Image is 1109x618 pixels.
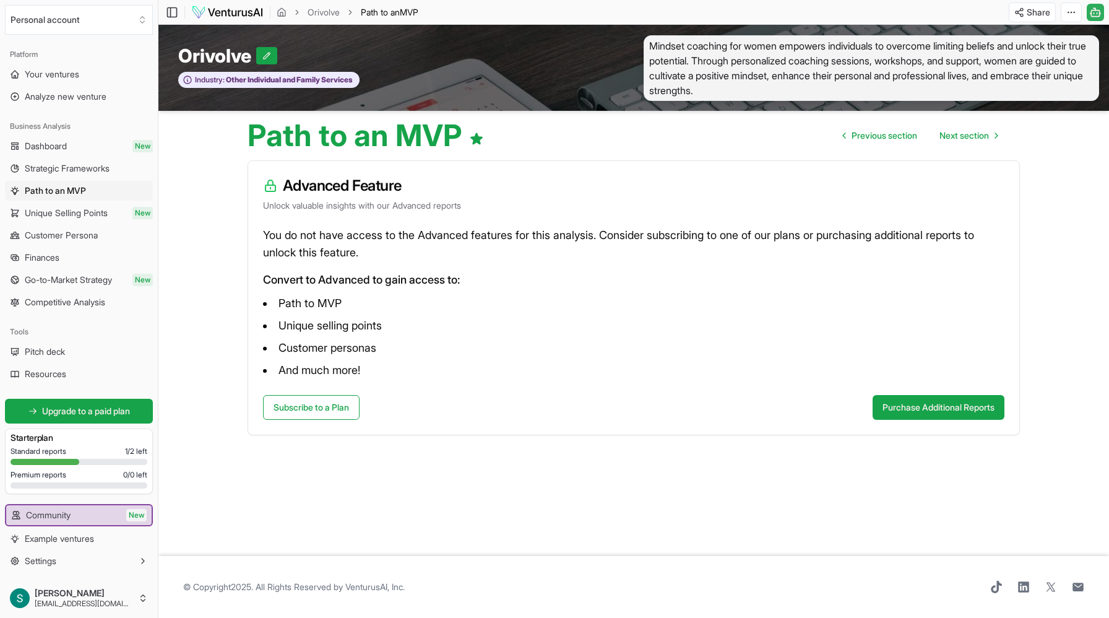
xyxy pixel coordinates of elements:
[25,533,94,545] span: Example ventures
[25,207,108,219] span: Unique Selling Points
[263,294,1004,313] li: Path to MVP
[939,129,989,142] span: Next section
[10,588,30,608] img: ACg8ocI4DT22SISRMP8Uz-zYaEh3F0ocLSfzDZGqRowsoWe8O12Qsg=s96-c
[25,296,105,308] span: Competitive Analysis
[5,116,153,136] div: Business Analysis
[263,199,1004,212] p: Unlock valuable insights with our Advanced reports
[5,342,153,362] a: Pitch deck
[25,368,66,380] span: Resources
[25,274,112,286] span: Go-to-Market Strategy
[263,227,1004,261] p: You do not have access to the Advanced features for this analysis. Consider subscribing to one of...
[132,274,153,286] span: New
[6,505,152,525] a: CommunityNew
[25,162,110,175] span: Strategic Frameworks
[263,176,1004,196] h3: Advanced Feature
[5,399,153,424] a: Upgrade to a paid plan
[25,346,65,358] span: Pitch deck
[263,395,360,420] a: Subscribe to a Plan
[5,45,153,64] div: Platform
[183,581,405,593] span: © Copyright 2025 . All Rights Reserved by .
[345,581,403,592] a: VenturusAI, Inc
[277,6,418,19] nav: breadcrumb
[5,573,153,593] a: Help
[11,470,66,480] span: Premium reports
[178,45,256,67] span: Orivolve
[361,6,418,19] span: Path to anMVP
[248,121,484,150] h1: Path to an MVP
[5,364,153,384] a: Resources
[930,123,1008,148] a: Go to next page
[263,271,1004,289] p: Convert to Advanced to gain access to:
[5,270,153,290] a: Go-to-Market StrategyNew
[5,159,153,178] a: Strategic Frameworks
[5,5,153,35] button: Select an organization
[833,123,1008,148] nav: pagination
[5,136,153,156] a: DashboardNew
[263,316,1004,336] li: Unique selling points
[132,140,153,152] span: New
[5,203,153,223] a: Unique Selling PointsNew
[178,72,360,89] button: Industry:Other Individual and Family Services
[5,64,153,84] a: Your ventures
[126,509,147,521] span: New
[132,207,153,219] span: New
[833,123,927,148] a: Go to previous page
[35,599,133,609] span: [EMAIL_ADDRESS][DOMAIN_NAME]
[5,322,153,342] div: Tools
[25,555,56,567] span: Settings
[852,129,917,142] span: Previous section
[5,551,153,571] button: Settings
[42,405,130,417] span: Upgrade to a paid plan
[5,225,153,245] a: Customer Persona
[361,7,400,17] span: Path to an
[263,338,1004,358] li: Customer personas
[191,5,264,20] img: logo
[26,509,71,521] span: Community
[263,360,1004,380] li: And much more!
[25,251,59,264] span: Finances
[25,185,86,197] span: Path to an MVP
[873,395,1004,420] button: Purchase Additional Reports
[5,248,153,268] a: Finances
[25,68,79,81] span: Your ventures
[25,577,43,590] span: Help
[195,75,225,85] span: Industry:
[308,6,340,19] a: Orivolve
[225,75,353,85] span: Other Individual and Family Services
[25,229,98,242] span: Customer Persona
[25,90,106,103] span: Analyze new venture
[5,583,153,613] button: [PERSON_NAME][EMAIL_ADDRESS][DOMAIN_NAME]
[11,432,147,444] h3: Starter plan
[1009,2,1056,22] button: Share
[123,470,147,480] span: 0 / 0 left
[25,140,67,152] span: Dashboard
[5,529,153,549] a: Example ventures
[644,35,1099,101] span: Mindset coaching for women empowers individuals to overcome limiting beliefs and unlock their tru...
[5,87,153,107] a: Analyze new venture
[1027,6,1050,19] span: Share
[125,446,147,456] span: 1 / 2 left
[11,446,66,456] span: Standard reports
[5,292,153,312] a: Competitive Analysis
[35,588,133,599] span: [PERSON_NAME]
[5,181,153,201] a: Path to an MVP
